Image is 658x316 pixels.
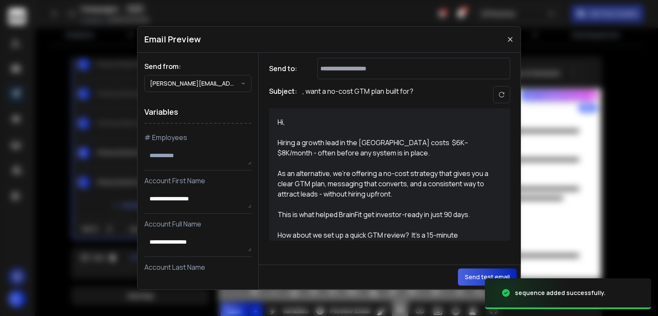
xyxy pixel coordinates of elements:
p: , want a no-cost GTM plan built for? [302,86,413,103]
div: Hi, [278,117,492,127]
h1: Send to: [269,63,303,74]
p: [PERSON_NAME][EMAIL_ADDRESS][DOMAIN_NAME] [150,79,241,88]
button: Send test email [458,268,517,286]
div: sequence added successfully. [515,289,606,297]
div: As an alternative, we're offering a no-cost strategy that gives you a clear GTM plan, messaging t... [278,168,492,199]
p: # Employees [144,132,251,143]
h1: Variables [144,101,251,124]
h1: Send from: [144,61,251,72]
p: Account Full Name [144,219,251,229]
div: This is what helped BrainFit get investor-ready in just 90 days. [278,209,492,220]
h1: Subject: [269,86,297,103]
h1: Email Preview [144,33,201,45]
p: Account First Name [144,176,251,186]
div: Hiring a growth lead in the [GEOGRAPHIC_DATA] costs $6K– $8K/month - often before any system is i... [278,137,492,158]
p: Account Last Name [144,262,251,272]
div: How about we set up a quick GTM review? It's a 15-minute investment that could save you weeks of ... [278,230,492,250]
